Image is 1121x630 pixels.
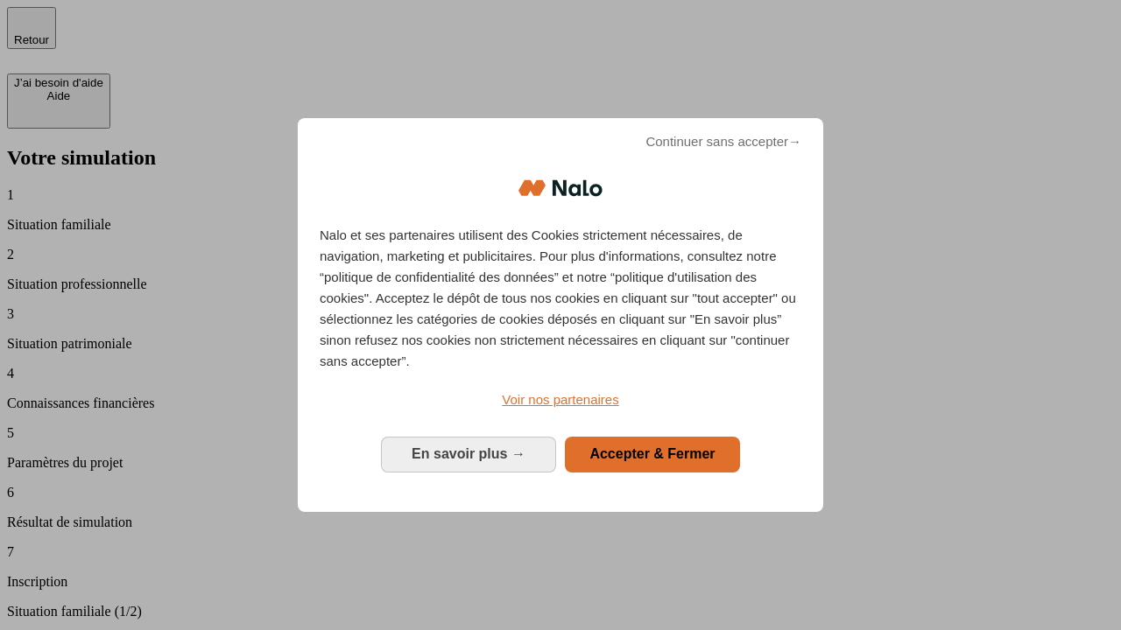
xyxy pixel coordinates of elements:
[589,446,715,461] span: Accepter & Fermer
[502,392,618,407] span: Voir nos partenaires
[412,446,525,461] span: En savoir plus →
[565,437,740,472] button: Accepter & Fermer: Accepter notre traitement des données et fermer
[645,131,801,152] span: Continuer sans accepter→
[381,437,556,472] button: En savoir plus: Configurer vos consentements
[518,162,603,214] img: Logo
[320,389,801,410] a: Voir nos partenaires
[298,118,823,511] div: Bienvenue chez Nalo Gestion du consentement
[320,225,801,372] p: Nalo et ses partenaires utilisent des Cookies strictement nécessaires, de navigation, marketing e...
